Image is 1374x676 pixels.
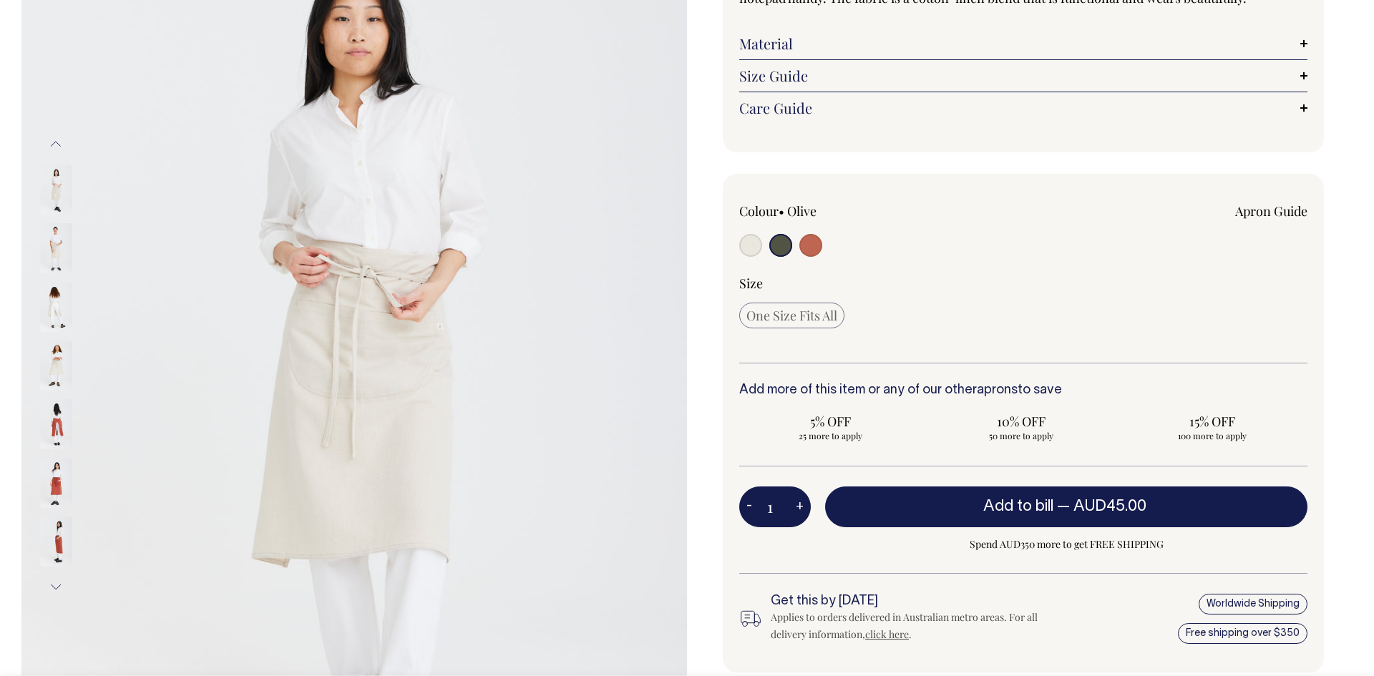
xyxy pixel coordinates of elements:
a: Apron Guide [1235,202,1307,220]
a: aprons [977,384,1018,396]
img: rust [40,458,72,508]
a: Material [739,35,1307,52]
a: Care Guide [739,99,1307,117]
a: click here [865,627,909,641]
span: 50 more to apply [937,430,1106,441]
button: Next [45,571,67,603]
a: Size Guide [739,67,1307,84]
button: Previous [45,128,67,160]
img: natural [40,165,72,215]
input: 5% OFF 25 more to apply [739,408,922,446]
button: + [789,493,811,521]
img: rust [40,516,72,567]
input: 15% OFF 100 more to apply [1121,408,1303,446]
button: - [739,493,759,521]
div: Size [739,275,1307,292]
span: Spend AUD350 more to get FREE SHIPPING [825,536,1307,553]
span: — [1057,499,1150,514]
img: natural [40,341,72,391]
label: Olive [787,202,817,220]
span: One Size Fits All [746,307,837,324]
div: Applies to orders delivered in Australian metro areas. For all delivery information, . [771,609,1050,643]
input: 10% OFF 50 more to apply [930,408,1113,446]
img: rust [40,399,72,449]
span: 25 more to apply [746,430,915,441]
span: 15% OFF [1128,413,1296,430]
h6: Add more of this item or any of our other to save [739,383,1307,398]
span: 100 more to apply [1128,430,1296,441]
img: natural [40,223,72,273]
span: 10% OFF [937,413,1106,430]
span: • [779,202,784,220]
img: natural [40,282,72,332]
span: AUD45.00 [1073,499,1146,514]
h6: Get this by [DATE] [771,594,1050,609]
input: One Size Fits All [739,303,844,328]
div: Colour [739,202,967,220]
button: Add to bill —AUD45.00 [825,486,1307,526]
span: 5% OFF [746,413,915,430]
span: Add to bill [983,499,1053,514]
